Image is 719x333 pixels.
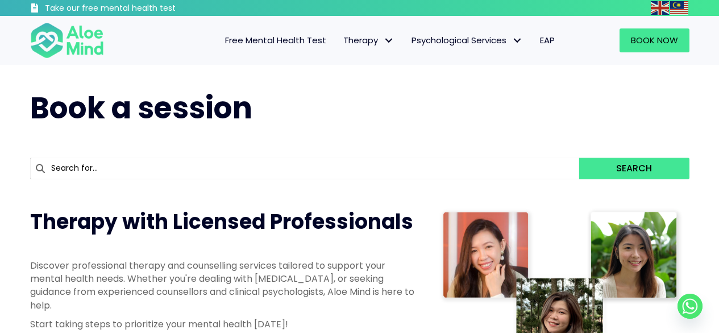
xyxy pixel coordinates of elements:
[678,294,703,319] a: Whatsapp
[412,34,523,46] span: Psychological Services
[30,22,104,59] img: Aloe mind Logo
[30,3,236,16] a: Take our free mental health test
[531,28,563,52] a: EAP
[651,1,669,15] img: en
[119,28,563,52] nav: Menu
[30,158,580,179] input: Search for...
[30,318,417,331] p: Start taking steps to prioritize your mental health [DATE]!
[509,32,526,49] span: Psychological Services: submenu
[670,1,688,15] img: ms
[620,28,689,52] a: Book Now
[651,1,670,14] a: English
[30,207,413,236] span: Therapy with Licensed Professionals
[225,34,326,46] span: Free Mental Health Test
[343,34,394,46] span: Therapy
[631,34,678,46] span: Book Now
[670,1,689,14] a: Malay
[45,3,236,14] h3: Take our free mental health test
[30,87,252,129] span: Book a session
[30,259,417,312] p: Discover professional therapy and counselling services tailored to support your mental health nee...
[217,28,335,52] a: Free Mental Health Test
[579,158,689,179] button: Search
[540,34,555,46] span: EAP
[403,28,531,52] a: Psychological ServicesPsychological Services: submenu
[381,32,397,49] span: Therapy: submenu
[335,28,403,52] a: TherapyTherapy: submenu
